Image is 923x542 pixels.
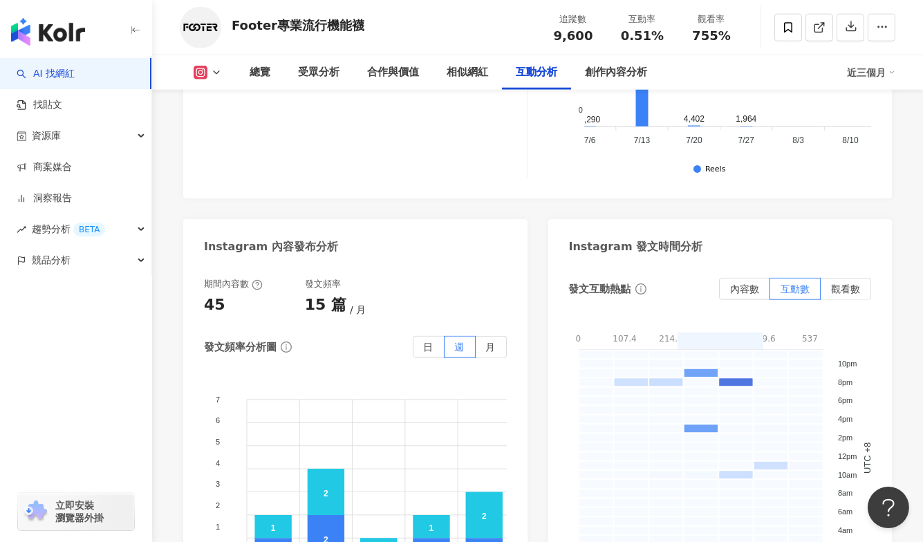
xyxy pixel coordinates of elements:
span: 觀看數 [831,283,860,295]
iframe: Help Scout Beacon - Open [868,487,909,528]
tspan: 3 [216,480,220,489]
div: 觀看率 [685,12,738,26]
a: 洞察報告 [17,191,72,205]
tspan: 4 [216,459,220,467]
tspan: 7/20 [686,135,702,145]
tspan: 4pm [837,415,852,424]
text: UTC +8 [862,442,873,474]
tspan: 1 [216,523,220,531]
div: 總覽 [250,64,270,81]
div: 45 [204,295,225,316]
span: 競品分析 [32,245,71,276]
tspan: 8/3 [792,135,804,145]
tspan: 0 [578,106,582,114]
div: 發文頻率 [305,278,341,290]
tspan: 7/6 [584,135,596,145]
tspan: 4am [837,526,852,534]
span: 立即安裝 瀏覽器外掛 [55,499,104,524]
span: info-circle [279,339,294,355]
span: 互動數 [781,283,810,295]
img: chrome extension [22,501,49,523]
a: 找貼文 [17,98,62,112]
div: 互動率 [616,12,669,26]
span: 日 [424,342,433,353]
div: 受眾分析 [298,64,339,81]
span: 趨勢分析 [32,214,105,245]
div: Instagram 內容發布分析 [204,239,338,254]
span: info-circle [633,281,649,297]
tspan: 2 [216,502,220,510]
span: 0.51% [621,29,664,43]
tspan: 7/13 [634,135,651,145]
div: BETA [73,223,105,236]
tspan: 8am [837,489,852,498]
span: rise [17,225,26,234]
tspan: 6 [216,417,220,425]
div: 相似網紅 [447,64,488,81]
tspan: 10am [837,471,857,479]
tspan: 8/10 [842,135,859,145]
tspan: 5 [216,438,220,446]
tspan: 8pm [837,378,852,386]
span: 755% [692,29,731,43]
tspan: 2pm [837,433,852,442]
div: 15 篇 [305,295,346,316]
tspan: 7 [216,395,220,404]
div: 追蹤數 [547,12,599,26]
tspan: 6am [837,508,852,516]
span: 週 [455,342,465,353]
div: 期間內容數 [204,278,263,290]
tspan: 12pm [837,452,857,460]
a: searchAI 找網紅 [17,67,75,81]
span: 9,600 [554,28,593,43]
div: Footer專業流行機能襪 [232,17,364,34]
div: 互動分析 [516,64,557,81]
div: 創作內容分析 [585,64,647,81]
tspan: 10pm [837,359,857,368]
div: 發文頻率分析圖 [204,340,277,355]
div: 近三個月 [847,62,895,84]
span: 月 [486,342,496,353]
tspan: 6pm [837,397,852,405]
span: 資源庫 [32,120,61,151]
div: 發文互動熱點 [569,282,631,297]
div: Instagram 發文時間分析 [569,239,703,254]
a: 商案媒合 [17,160,72,174]
div: 合作與價值 [367,64,419,81]
div: Reels [705,165,725,174]
img: logo [11,18,85,46]
span: 月 [350,304,366,315]
span: 內容數 [730,283,759,295]
tspan: 7/27 [738,135,754,145]
img: KOL Avatar [180,7,221,48]
a: chrome extension立即安裝 瀏覽器外掛 [18,493,134,530]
